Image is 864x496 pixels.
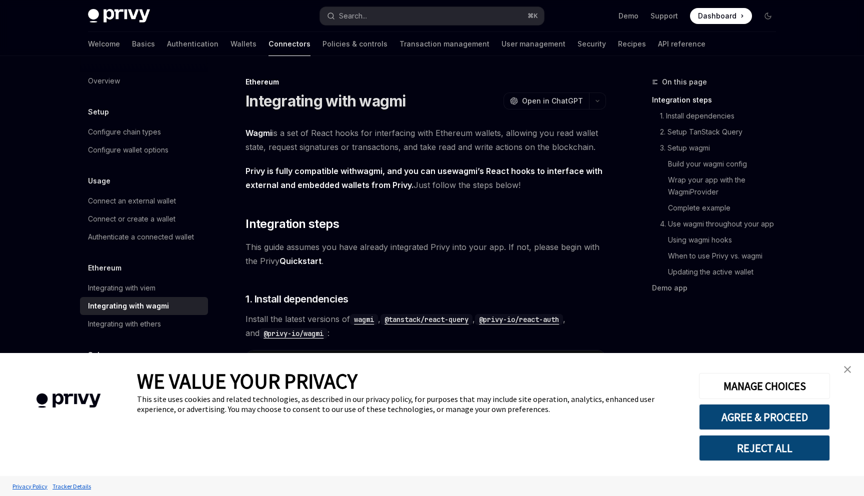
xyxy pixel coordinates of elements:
[245,128,272,138] a: Wagmi
[137,368,357,394] span: WE VALUE YOUR PRIVACY
[662,76,707,88] span: On this page
[339,10,367,22] div: Search...
[503,92,589,109] button: Open in ChatGPT
[88,262,121,274] h5: Ethereum
[88,213,175,225] div: Connect or create a wallet
[80,72,208,90] a: Overview
[618,32,646,56] a: Recipes
[80,297,208,315] a: Integrating with wagmi
[88,318,161,330] div: Integrating with ethers
[259,328,327,339] code: @privy-io/wagmi
[230,32,256,56] a: Wallets
[501,32,565,56] a: User management
[652,108,784,124] a: 1. Install dependencies
[652,156,784,172] a: Build your wagmi config
[245,92,406,110] h1: Integrating with wagmi
[652,140,784,156] a: 3. Setup wagmi
[245,166,602,190] strong: Privy is fully compatible with , and you can use ’s React hooks to interface with external and em...
[245,292,348,306] span: 1. Install dependencies
[652,264,784,280] a: Updating the active wallet
[760,8,776,24] button: Toggle dark mode
[322,32,387,56] a: Policies & controls
[167,32,218,56] a: Authentication
[652,92,784,108] a: Integration steps
[698,11,736,21] span: Dashboard
[837,359,857,379] a: close banner
[268,32,310,56] a: Connectors
[88,231,194,243] div: Authenticate a connected wallet
[399,32,489,56] a: Transaction management
[80,210,208,228] a: Connect or create a wallet
[88,282,155,294] div: Integrating with viem
[88,32,120,56] a: Welcome
[88,106,109,118] h5: Setup
[380,314,472,324] a: @tanstack/react-query
[652,280,784,296] a: Demo app
[350,314,378,325] code: wagmi
[320,7,544,25] button: Open search
[652,172,784,200] a: Wrap your app with the WagmiProvider
[522,96,583,106] span: Open in ChatGPT
[844,366,851,373] img: close banner
[475,314,563,324] a: @privy-io/react-auth
[88,195,176,207] div: Connect an external wallet
[88,349,113,361] h5: Solana
[50,477,93,495] a: Tracker Details
[10,477,50,495] a: Privacy Policy
[88,175,110,187] h5: Usage
[652,248,784,264] a: When to use Privy vs. wagmi
[357,166,382,176] a: wagmi
[452,166,477,176] a: wagmi
[577,32,606,56] a: Security
[80,279,208,297] a: Integrating with viem
[699,373,830,399] button: MANAGE CHOICES
[690,8,752,24] a: Dashboard
[650,11,678,21] a: Support
[88,300,169,312] div: Integrating with wagmi
[245,240,606,268] span: This guide assumes you have already integrated Privy into your app. If not, please begin with the...
[652,200,784,216] a: Complete example
[658,32,705,56] a: API reference
[652,124,784,140] a: 2. Setup TanStack Query
[80,141,208,159] a: Configure wallet options
[88,126,161,138] div: Configure chain types
[245,216,339,232] span: Integration steps
[245,312,606,340] span: Install the latest versions of , , , and :
[80,315,208,333] a: Integrating with ethers
[80,228,208,246] a: Authenticate a connected wallet
[80,123,208,141] a: Configure chain types
[527,12,538,20] span: ⌘ K
[80,192,208,210] a: Connect an external wallet
[699,435,830,461] button: REJECT ALL
[618,11,638,21] a: Demo
[88,75,120,87] div: Overview
[88,9,150,23] img: dark logo
[652,232,784,248] a: Using wagmi hooks
[652,216,784,232] a: 4. Use wagmi throughout your app
[132,32,155,56] a: Basics
[259,328,327,338] a: @privy-io/wagmi
[475,314,563,325] code: @privy-io/react-auth
[245,77,606,87] div: Ethereum
[279,256,321,266] a: Quickstart
[245,126,606,154] span: is a set of React hooks for interfacing with Ethereum wallets, allowing you read wallet state, re...
[245,164,606,192] span: Just follow the steps below!
[88,144,168,156] div: Configure wallet options
[699,404,830,430] button: AGREE & PROCEED
[350,314,378,324] a: wagmi
[15,379,122,422] img: company logo
[137,394,684,414] div: This site uses cookies and related technologies, as described in our privacy policy, for purposes...
[380,314,472,325] code: @tanstack/react-query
